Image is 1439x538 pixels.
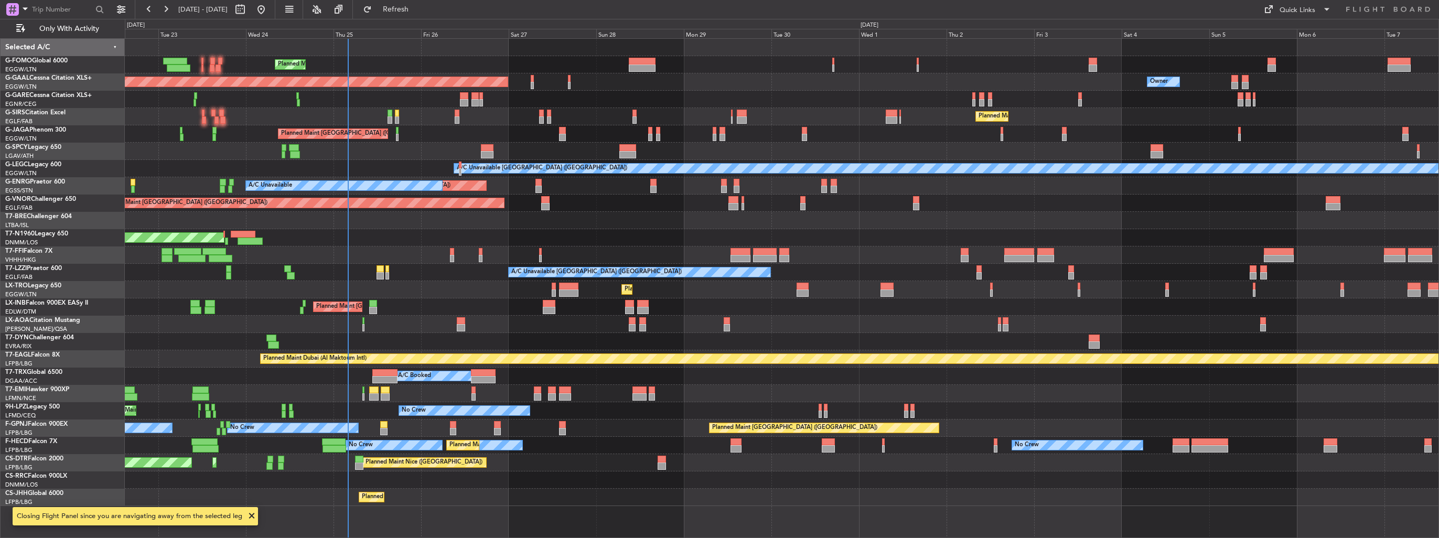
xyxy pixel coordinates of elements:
div: Thu 25 [334,29,421,38]
span: T7-TRX [5,369,27,375]
div: Sun 5 [1209,29,1297,38]
div: No Crew [1015,437,1039,453]
div: Sat 27 [509,29,596,38]
a: 9H-LPZLegacy 500 [5,404,60,410]
a: G-ENRGPraetor 600 [5,179,65,185]
a: EGNR/CEG [5,100,37,108]
div: Tue 23 [158,29,246,38]
a: EGGW/LTN [5,83,37,91]
a: T7-N1960Legacy 650 [5,231,68,237]
span: 9H-LPZ [5,404,26,410]
div: Planned Maint [GEOGRAPHIC_DATA] ([GEOGRAPHIC_DATA]) [278,57,443,72]
a: CS-DTRFalcon 2000 [5,456,63,462]
span: CS-JHH [5,490,28,497]
span: G-GARE [5,92,29,99]
span: T7-EMI [5,386,26,393]
div: Planned Maint [GEOGRAPHIC_DATA] ([GEOGRAPHIC_DATA]) [281,126,446,142]
div: A/C Booked [398,368,431,384]
a: DNMM/LOS [5,481,38,489]
div: A/C Unavailable [GEOGRAPHIC_DATA] ([GEOGRAPHIC_DATA]) [511,264,682,280]
a: LTBA/ISL [5,221,29,229]
div: Fri 26 [421,29,509,38]
a: EGGW/LTN [5,290,37,298]
div: Tue 30 [771,29,859,38]
a: EGGW/LTN [5,169,37,177]
a: EGLF/FAB [5,117,33,125]
div: Planned Maint [GEOGRAPHIC_DATA] ([GEOGRAPHIC_DATA]) [625,282,790,297]
span: G-SIRS [5,110,25,116]
a: G-LEGCLegacy 600 [5,162,61,168]
a: G-SPCYLegacy 650 [5,144,61,150]
a: LX-TROLegacy 650 [5,283,61,289]
a: DNMM/LOS [5,239,38,246]
input: Trip Number [32,2,92,17]
span: [DATE] - [DATE] [178,5,228,14]
a: LX-INBFalcon 900EX EASy II [5,300,88,306]
span: G-SPCY [5,144,28,150]
a: T7-TRXGlobal 6500 [5,369,62,375]
div: Sat 4 [1122,29,1209,38]
span: T7-FFI [5,248,24,254]
div: A/C Unavailable [GEOGRAPHIC_DATA] ([GEOGRAPHIC_DATA]) [457,160,627,176]
div: Wed 1 [859,29,947,38]
span: Only With Activity [27,25,111,33]
a: T7-EAGLFalcon 8X [5,352,60,358]
span: T7-N1960 [5,231,35,237]
a: LFPB/LBG [5,464,33,471]
span: T7-LZZI [5,265,27,272]
a: EGSS/STN [5,187,33,195]
span: T7-EAGL [5,352,31,358]
a: T7-DYNChallenger 604 [5,335,74,341]
button: Only With Activity [12,20,114,37]
a: EGLF/FAB [5,273,33,281]
span: T7-DYN [5,335,29,341]
div: Planned Maint [GEOGRAPHIC_DATA] ([GEOGRAPHIC_DATA]) [979,109,1144,124]
a: CS-RRCFalcon 900LX [5,473,67,479]
span: G-FOMO [5,58,32,64]
a: G-FOMOGlobal 6000 [5,58,68,64]
div: Fri 3 [1034,29,1122,38]
a: G-JAGAPhenom 300 [5,127,66,133]
span: Refresh [374,6,418,13]
button: Refresh [358,1,421,18]
a: LFPB/LBG [5,446,33,454]
div: [DATE] [127,21,145,30]
span: CS-RRC [5,473,28,479]
div: Closing Flight Panel since you are navigating away from the selected leg [17,511,242,522]
span: CS-DTR [5,456,28,462]
div: No Crew [402,403,426,418]
span: G-JAGA [5,127,29,133]
a: T7-EMIHawker 900XP [5,386,69,393]
span: T7-BRE [5,213,27,220]
div: Planned Maint Nice ([GEOGRAPHIC_DATA]) [366,455,482,470]
div: No Crew [230,420,254,436]
div: Planned Maint Sofia [216,455,269,470]
a: EDLW/DTM [5,308,36,316]
span: LX-INB [5,300,26,306]
a: T7-FFIFalcon 7X [5,248,52,254]
a: T7-LZZIPraetor 600 [5,265,62,272]
div: Mon 6 [1297,29,1384,38]
a: LGAV/ATH [5,152,34,160]
div: [DATE] [861,21,878,30]
a: [PERSON_NAME]/QSA [5,325,67,333]
div: Planned Maint [GEOGRAPHIC_DATA] ([GEOGRAPHIC_DATA]) [449,437,615,453]
a: G-GARECessna Citation XLS+ [5,92,92,99]
a: F-GPNJFalcon 900EX [5,421,68,427]
a: EGGW/LTN [5,66,37,73]
span: LX-TRO [5,283,28,289]
a: LFPB/LBG [5,360,33,368]
span: G-GAAL [5,75,29,81]
span: F-HECD [5,438,28,445]
div: No Crew [349,437,373,453]
span: LX-AOA [5,317,29,324]
a: EGLF/FAB [5,204,33,212]
button: Quick Links [1259,1,1336,18]
a: G-GAALCessna Citation XLS+ [5,75,92,81]
a: EGGW/LTN [5,135,37,143]
a: VHHH/HKG [5,256,36,264]
div: Thu 2 [947,29,1034,38]
a: DGAA/ACC [5,377,37,385]
div: A/C Unavailable [249,178,292,193]
a: EVRA/RIX [5,342,31,350]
